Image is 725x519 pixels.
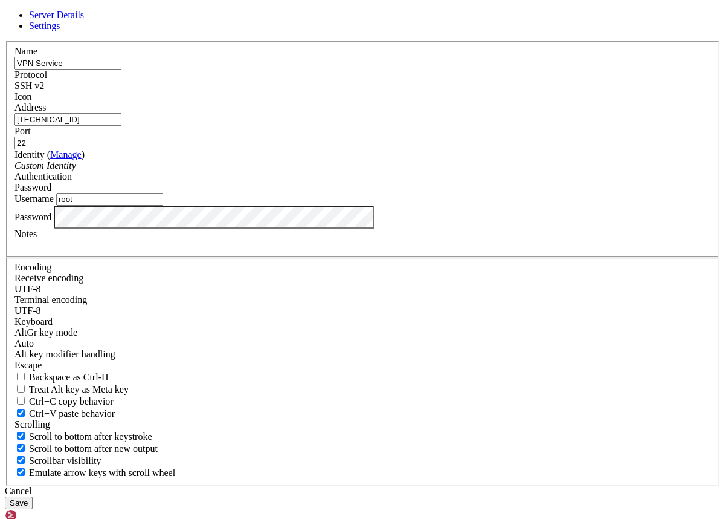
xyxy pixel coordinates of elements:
[29,408,115,419] span: Ctrl+V paste behavior
[17,397,25,405] input: Ctrl+C copy behavior
[5,486,720,497] div: Cancel
[14,360,710,371] div: Escape
[14,455,101,466] label: The vertical scrollbar mode.
[50,149,82,160] a: Manage
[29,372,109,382] span: Backspace as Ctrl-H
[5,15,10,25] div: (0, 1)
[29,431,152,442] span: Scroll to bottom after keystroke
[14,273,83,283] label: Set the expected encoding for data received from the host. If the encodings do not match, visual ...
[14,349,115,359] label: Controls how the Alt key is handled. Escape: Send an ESC prefix. 8-Bit: Add 128 to the typed char...
[14,149,85,160] label: Identity
[14,338,34,348] span: Auto
[14,113,121,126] input: Host Name or IP
[14,211,51,221] label: Password
[5,5,567,15] x-row: Connecting [TECHNICAL_ID]...
[14,396,114,406] label: Ctrl-C copies if true, send ^C to host if false. Ctrl-Shift-C sends ^C to host if true, copies if...
[14,160,710,171] div: Custom Identity
[17,409,25,417] input: Ctrl+V paste behavior
[14,316,53,327] label: Keyboard
[29,443,158,454] span: Scroll to bottom after new output
[47,149,85,160] span: ( )
[14,338,710,349] div: Auto
[14,70,47,80] label: Protocol
[14,372,109,382] label: If true, the backspace should send BS ('\x08', aka ^H). Otherwise the backspace key should send '...
[14,80,710,91] div: SSH v2
[17,432,25,440] input: Scroll to bottom after keystroke
[14,468,175,478] label: When using the alternative screen buffer, and DECCKM (Application Cursor Keys) is active, mouse w...
[14,295,87,305] label: The default terminal encoding. ISO-2022 enables character map translations (like graphics maps). ...
[14,182,710,193] div: Password
[29,10,84,20] a: Server Details
[14,91,31,102] label: Icon
[14,194,54,204] label: Username
[14,284,710,295] div: UTF-8
[14,384,129,394] label: Whether the Alt key acts as a Meta key or as a distinct Alt key.
[29,384,129,394] span: Treat Alt key as Meta key
[14,57,121,70] input: Server Name
[14,305,710,316] div: UTF-8
[14,229,37,239] label: Notes
[14,182,51,192] span: Password
[14,102,46,113] label: Address
[14,262,51,272] label: Encoding
[14,360,42,370] span: Escape
[29,396,114,406] span: Ctrl+C copy behavior
[17,373,25,380] input: Backspace as Ctrl-H
[14,171,72,181] label: Authentication
[17,456,25,464] input: Scrollbar visibility
[14,305,41,316] span: UTF-8
[17,468,25,476] input: Emulate arrow keys with scroll wheel
[56,193,163,206] input: Login Username
[29,468,175,478] span: Emulate arrow keys with scroll wheel
[5,497,33,509] button: Save
[29,455,101,466] span: Scrollbar visibility
[14,137,121,149] input: Port Number
[14,431,152,442] label: Whether to scroll to the bottom on any keystroke.
[14,160,76,171] i: Custom Identity
[14,284,41,294] span: UTF-8
[17,385,25,393] input: Treat Alt key as Meta key
[14,443,158,454] label: Scroll to bottom after new output.
[14,327,77,338] label: Set the expected encoding for data received from the host. If the encodings do not match, visual ...
[17,444,25,452] input: Scroll to bottom after new output
[14,408,115,419] label: Ctrl+V pastes if true, sends ^V to host if false. Ctrl+Shift+V sends ^V to host if true, pastes i...
[14,46,37,56] label: Name
[14,419,50,429] label: Scrolling
[29,21,60,31] a: Settings
[14,80,44,91] span: SSH v2
[14,126,31,136] label: Port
